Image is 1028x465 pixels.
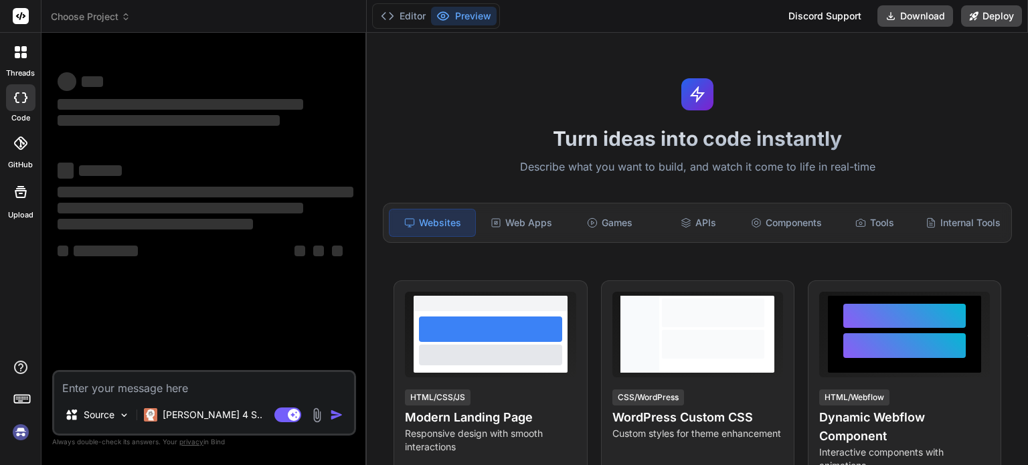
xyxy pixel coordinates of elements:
span: ‌ [58,246,68,256]
h1: Turn ideas into code instantly [375,126,1020,151]
div: Tools [832,209,918,237]
span: ‌ [82,76,103,87]
span: privacy [179,438,203,446]
img: Claude 4 Sonnet [144,408,157,422]
h4: WordPress Custom CSS [612,408,783,427]
button: Deploy [961,5,1022,27]
span: ‌ [58,187,353,197]
span: ‌ [58,163,74,179]
label: Upload [8,209,33,221]
button: Download [877,5,953,27]
span: ‌ [79,165,122,176]
span: ‌ [313,246,324,256]
p: Describe what you want to build, and watch it come to life in real-time [375,159,1020,176]
div: HTML/CSS/JS [405,389,470,405]
div: Components [744,209,829,237]
label: GitHub [8,159,33,171]
span: ‌ [74,246,138,256]
img: Pick Models [118,409,130,421]
div: Games [567,209,653,237]
span: ‌ [58,99,303,110]
span: ‌ [58,219,253,229]
h4: Dynamic Webflow Component [819,408,990,446]
div: Discord Support [780,5,869,27]
p: [PERSON_NAME] 4 S.. [163,408,262,422]
span: ‌ [294,246,305,256]
h4: Modern Landing Page [405,408,576,427]
div: Internal Tools [920,209,1006,237]
span: ‌ [58,115,280,126]
button: Preview [431,7,497,25]
label: threads [6,68,35,79]
label: code [11,112,30,124]
div: HTML/Webflow [819,389,889,405]
div: CSS/WordPress [612,389,684,405]
p: Always double-check its answers. Your in Bind [52,436,356,448]
div: Websites [389,209,476,237]
img: attachment [309,407,325,423]
img: signin [9,421,32,444]
span: ‌ [332,246,343,256]
p: Source [84,408,114,422]
img: icon [330,408,343,422]
div: Web Apps [479,209,564,237]
p: Responsive design with smooth interactions [405,427,576,454]
p: Custom styles for theme enhancement [612,427,783,440]
div: APIs [655,209,741,237]
span: Choose Project [51,10,131,23]
span: ‌ [58,72,76,91]
button: Editor [375,7,431,25]
span: ‌ [58,203,303,213]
